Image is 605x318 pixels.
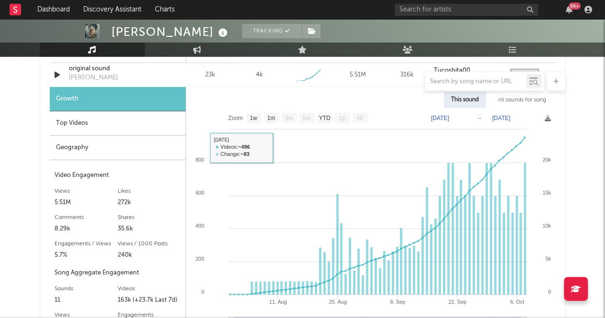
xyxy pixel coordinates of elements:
[267,115,275,122] text: 1m
[431,115,449,121] text: [DATE]
[492,115,510,121] text: [DATE]
[55,186,118,197] div: Views
[255,70,263,80] div: 4k
[329,299,346,305] text: 25. Aug
[118,223,181,235] div: 35.6k
[444,92,486,108] div: This sound
[390,299,405,305] text: 8. Sep
[195,223,204,229] text: 400
[55,295,118,306] div: 11
[548,289,550,295] text: 0
[302,115,310,122] text: 6m
[510,299,524,305] text: 6. Oct
[118,295,181,306] div: 163k (+23.7k Last 7d)
[50,87,186,111] div: Growth
[269,299,286,305] text: 11. Aug
[195,256,204,262] text: 200
[55,250,118,261] div: 5.7%
[55,197,118,208] div: 5.51M
[542,190,551,196] text: 15k
[118,197,181,208] div: 272k
[118,186,181,197] div: Likes
[319,115,330,122] text: YTD
[385,70,429,80] div: 316k
[542,223,551,229] text: 10k
[201,289,204,295] text: 0
[250,115,257,122] text: 1w
[195,190,204,196] text: 600
[545,256,551,262] text: 5k
[50,111,186,136] div: Top Videos
[569,2,581,10] div: 99 +
[118,212,181,223] div: Shares
[395,4,538,16] input: Search for artists
[69,64,169,74] a: original sound
[339,115,345,122] text: 1y
[55,212,118,223] div: Comments
[228,115,243,122] text: Zoom
[118,238,181,250] div: Views / 1000 Posts
[118,250,181,261] div: 240k
[55,267,181,279] div: Song Aggregate Engagement
[55,170,181,181] div: Video Engagement
[448,299,466,305] text: 22. Sep
[55,283,118,295] div: Sounds
[242,24,302,38] button: Tracking
[118,283,181,295] div: Videos
[425,78,526,86] input: Search by song name or URL
[434,67,470,74] strong: Tucoshita00
[195,157,204,163] text: 800
[111,24,230,40] div: [PERSON_NAME]
[55,223,118,235] div: 8.29k
[335,70,380,80] div: 5.51M
[55,238,118,250] div: Engagements / Views
[566,6,572,13] button: 99+
[50,136,186,160] div: Geography
[356,115,363,122] text: All
[476,115,482,121] text: →
[188,70,232,80] div: 23k
[542,157,551,163] text: 20k
[285,115,293,122] text: 3m
[434,67,500,74] a: Tucoshita00
[491,92,553,108] div: All sounds for song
